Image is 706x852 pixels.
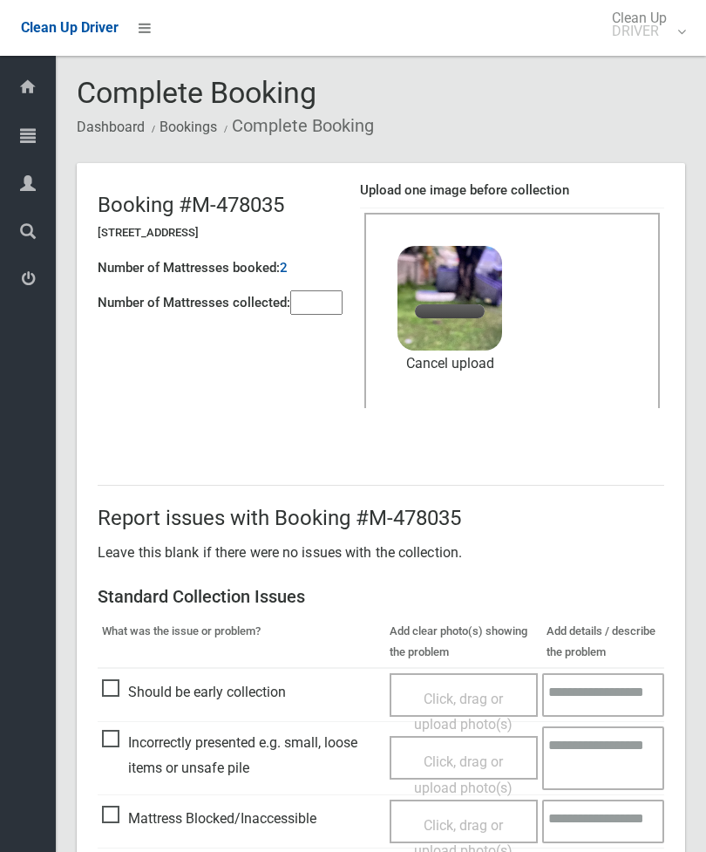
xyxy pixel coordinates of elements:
[385,617,543,668] th: Add clear photo(s) showing the problem
[414,691,513,733] span: Click, drag or upload photo(s)
[102,730,381,781] span: Incorrectly presented e.g. small, loose items or unsafe pile
[603,11,684,37] span: Clean Up
[280,261,288,276] h4: 2
[542,617,664,668] th: Add details / describe the problem
[98,617,385,668] th: What was the issue or problem?
[414,753,513,796] span: Click, drag or upload photo(s)
[102,679,286,705] span: Should be early collection
[21,15,119,41] a: Clean Up Driver
[98,296,290,310] h4: Number of Mattresses collected:
[612,24,667,37] small: DRIVER
[98,540,664,566] p: Leave this blank if there were no issues with the collection.
[360,183,664,198] h4: Upload one image before collection
[77,119,145,135] a: Dashboard
[98,587,664,606] h3: Standard Collection Issues
[160,119,217,135] a: Bookings
[102,806,316,832] span: Mattress Blocked/Inaccessible
[397,351,502,377] a: Cancel upload
[98,194,343,216] h2: Booking #M-478035
[98,261,280,276] h4: Number of Mattresses booked:
[220,110,374,142] li: Complete Booking
[98,227,343,239] h5: [STREET_ADDRESS]
[21,19,119,36] span: Clean Up Driver
[98,507,664,529] h2: Report issues with Booking #M-478035
[77,75,316,110] span: Complete Booking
